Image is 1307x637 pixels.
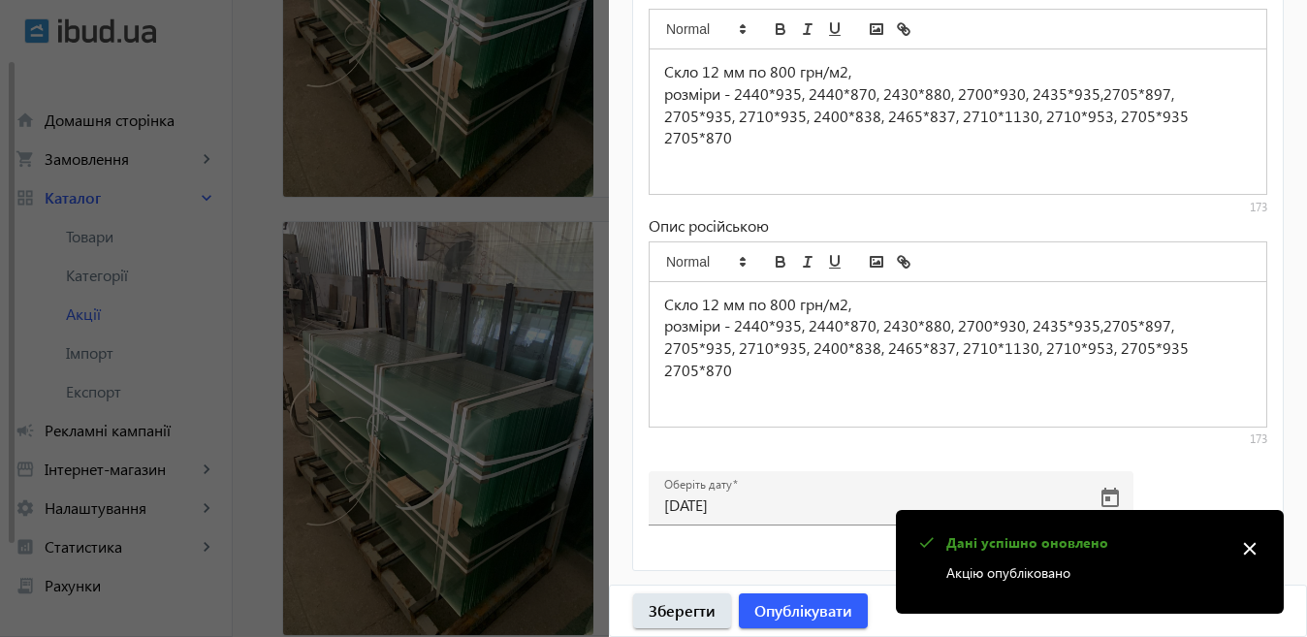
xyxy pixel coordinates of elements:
[664,83,1252,106] p: розміри - 2440*935, 2440*870, 2430*880, 2700*930, 2435*935,2705*897,
[1235,534,1264,563] mat-icon: close
[821,250,848,273] button: underline
[863,17,890,41] button: image
[664,61,1252,83] p: Скло 12 мм по 800 грн/м2,
[1087,475,1133,522] button: Open calendar
[664,477,732,493] mat-label: Оберіть дату
[767,17,794,41] button: bold
[664,106,1252,128] p: 2705*935, 2710*935, 2400*838, 2465*837, 2710*1130, 2710*953, 2705*935
[664,337,1252,360] p: 2705*935, 2710*935, 2400*838, 2465*837, 2710*1130, 2710*953, 2705*935
[649,200,1267,216] div: 173
[821,17,848,41] button: underline
[649,215,769,236] span: Опис російською
[946,562,1224,583] p: Акцію опубліковано
[664,294,1252,316] p: Скло 12 мм по 800 грн/м2,
[664,360,1252,382] p: 2705*870
[649,431,1267,448] div: 173
[946,533,1224,553] p: Дані успішно оновлено
[890,250,917,273] button: link
[890,17,917,41] button: link
[633,593,731,628] button: Зберегти
[739,593,868,628] button: Опублікувати
[794,17,821,41] button: italic
[664,127,1252,149] p: 2705*870
[794,250,821,273] button: italic
[649,600,716,621] span: Зберегти
[754,600,852,621] span: Опублікувати
[664,315,1252,337] p: розміри - 2440*935, 2440*870, 2430*880, 2700*930, 2435*935,2705*897,
[863,250,890,273] button: image
[767,250,794,273] button: bold
[913,530,939,556] mat-icon: check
